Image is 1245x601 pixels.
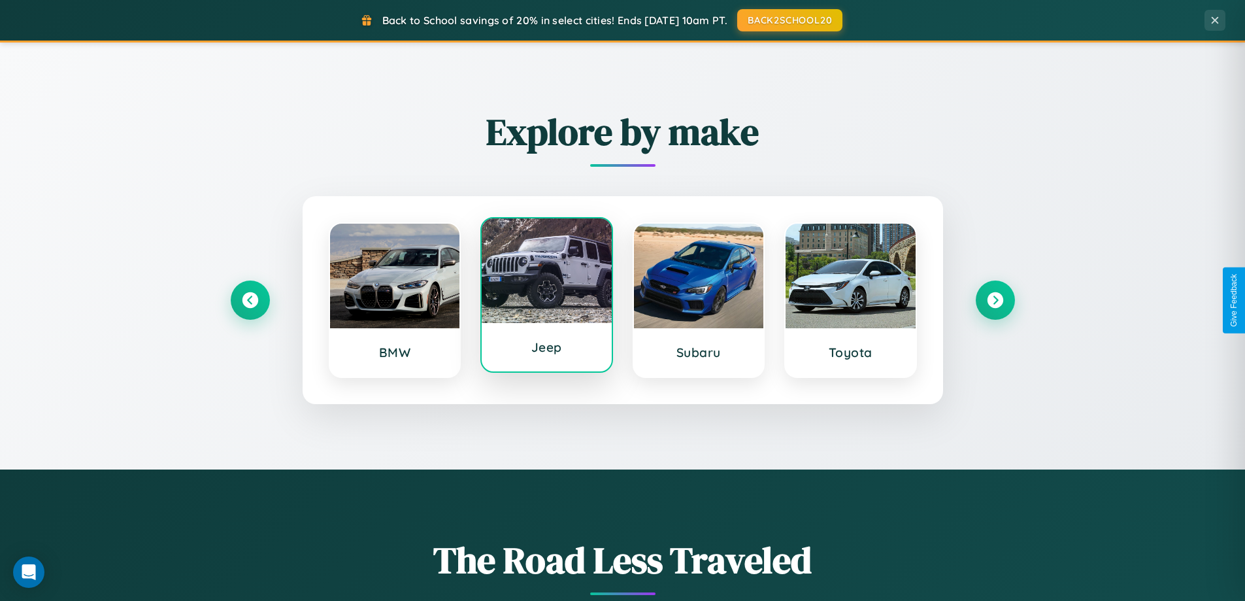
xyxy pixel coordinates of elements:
[343,345,447,360] h3: BMW
[231,535,1015,585] h1: The Road Less Traveled
[382,14,727,27] span: Back to School savings of 20% in select cities! Ends [DATE] 10am PT.
[1229,274,1238,327] div: Give Feedback
[737,9,842,31] button: BACK2SCHOOL20
[495,339,599,355] h3: Jeep
[231,107,1015,157] h2: Explore by make
[799,345,903,360] h3: Toyota
[13,557,44,588] div: Open Intercom Messenger
[647,345,751,360] h3: Subaru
